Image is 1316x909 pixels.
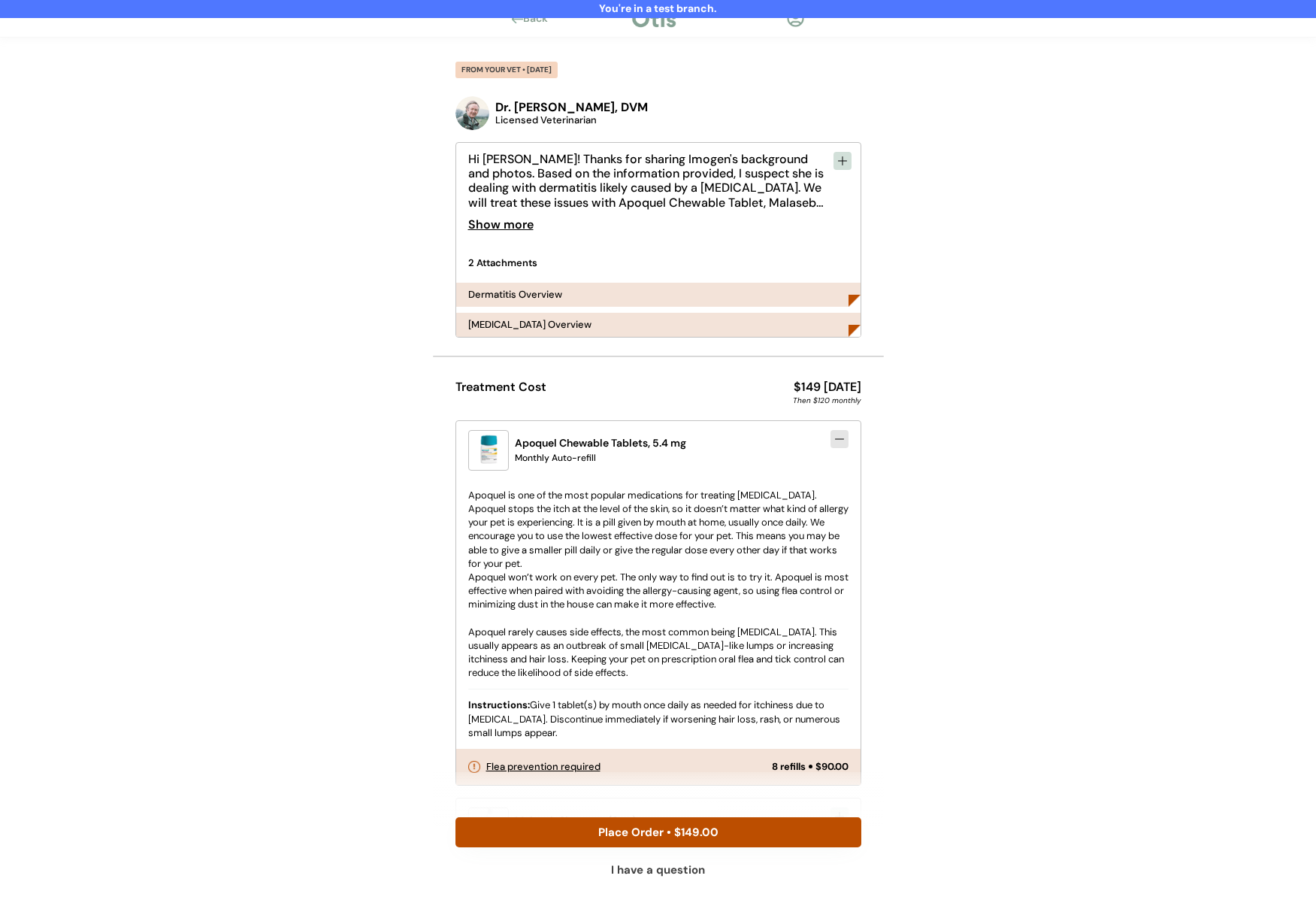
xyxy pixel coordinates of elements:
[515,451,596,465] div: Monthly Auto-refill
[495,115,597,125] div: Licensed Veterinarian
[468,320,591,329] div: [MEDICAL_DATA] Overview
[793,393,861,408] div: Then $120 monthly
[455,62,558,78] div: FROM YOUR VET • [DATE]
[456,249,861,277] div: 2 Attachments
[468,480,849,689] div: Apoquel is one of the most popular medications for treating [MEDICAL_DATA]. Apoquel stops the itc...
[468,152,826,210] p: Hi [PERSON_NAME]! Thanks for sharing Imogen's background and photos. Based on the information pro...
[772,762,806,771] div: 8 refills
[815,762,849,771] div: $90.00
[468,698,530,711] strong: Instructions:
[455,381,546,393] div: Treatment Cost
[486,762,601,771] div: Flea prevention required
[849,295,861,307] img: Rectangle%20166.png
[611,865,705,876] div: I have a question
[523,11,557,26] div: Back
[468,689,849,749] div: Give 1 tablet(s) by mouth once daily as needed for itchiness due to [MEDICAL_DATA]. Discontinue i...
[468,289,562,299] div: Dermatitis Overview
[495,102,648,114] div: Dr. [PERSON_NAME], DVM
[849,325,861,337] img: Rectangle%20166.png
[468,210,534,240] div: Show more
[455,817,861,847] button: Place Order • $149.00
[515,435,686,451] div: Apoquel Chewable Tablets, 5.4 mg
[794,381,861,393] div: $149 [DATE]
